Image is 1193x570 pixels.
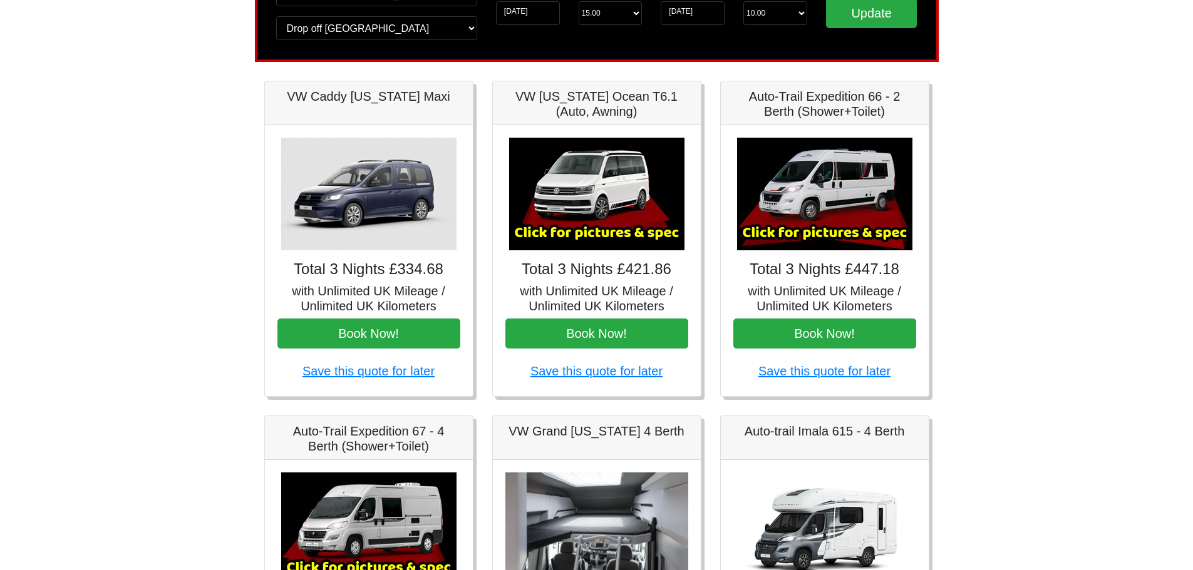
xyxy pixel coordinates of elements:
img: Auto-Trail Expedition 66 - 2 Berth (Shower+Toilet) [737,138,912,250]
h5: with Unlimited UK Mileage / Unlimited UK Kilometers [277,283,460,313]
button: Book Now! [277,318,460,349]
img: VW Caddy California Maxi [281,138,457,250]
h5: VW Grand [US_STATE] 4 Berth [505,424,688,439]
h5: with Unlimited UK Mileage / Unlimited UK Kilometers [733,283,916,313]
input: Return Date [661,1,725,25]
img: VW California Ocean T6.1 (Auto, Awning) [509,138,684,250]
h5: Auto-trail Imala 615 - 4 Berth [733,424,916,439]
h5: VW [US_STATE] Ocean T6.1 (Auto, Awning) [505,89,688,119]
h5: VW Caddy [US_STATE] Maxi [277,89,460,104]
a: Save this quote for later [302,364,435,378]
button: Book Now! [733,318,916,349]
h4: Total 3 Nights £334.68 [277,260,460,278]
h5: Auto-Trail Expedition 66 - 2 Berth (Shower+Toilet) [733,89,916,119]
h4: Total 3 Nights £447.18 [733,260,916,278]
h5: with Unlimited UK Mileage / Unlimited UK Kilometers [505,283,688,313]
button: Book Now! [505,318,688,349]
a: Save this quote for later [758,364,891,378]
h5: Auto-Trail Expedition 67 - 4 Berth (Shower+Toilet) [277,424,460,454]
input: Start Date [496,1,560,25]
h4: Total 3 Nights £421.86 [505,260,688,278]
a: Save this quote for later [530,364,663,378]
